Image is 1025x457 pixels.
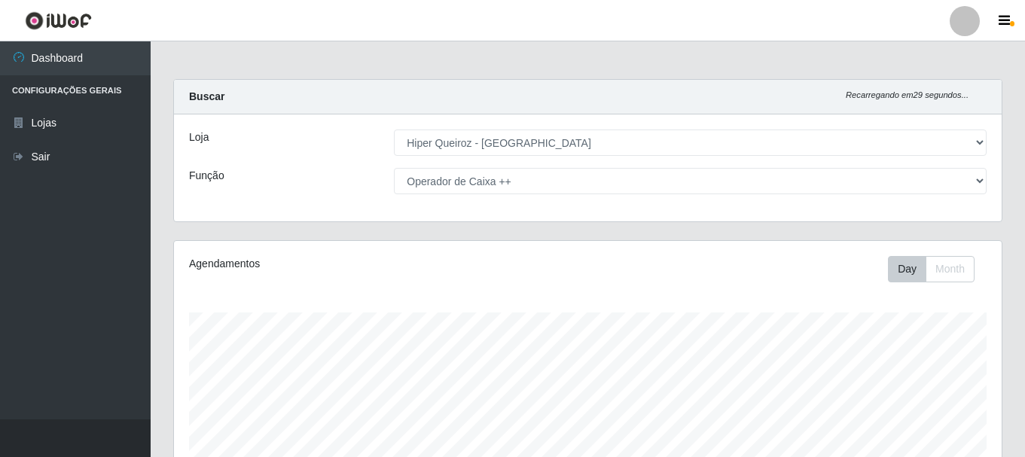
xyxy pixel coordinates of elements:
[25,11,92,30] img: CoreUI Logo
[189,129,209,145] label: Loja
[189,168,224,184] label: Função
[888,256,987,282] div: Toolbar with button groups
[189,90,224,102] strong: Buscar
[846,90,969,99] i: Recarregando em 29 segundos...
[888,256,975,282] div: First group
[926,256,975,282] button: Month
[189,256,508,272] div: Agendamentos
[888,256,926,282] button: Day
